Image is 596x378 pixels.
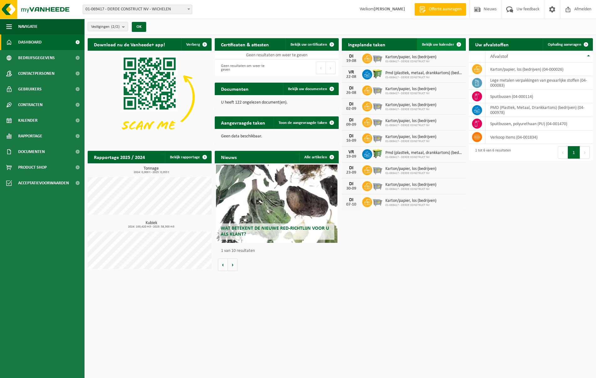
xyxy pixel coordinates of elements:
p: U heeft 122 ongelezen document(en). [221,100,332,105]
span: 01-069417 - DERDE CONSTRUCT NV [385,171,436,175]
button: Verberg [181,38,211,51]
div: 30-09 [345,186,357,191]
span: Ophaling aanvragen [548,43,581,47]
span: Karton/papier, los (bedrijven) [385,87,436,92]
strong: [PERSON_NAME] [374,7,405,12]
td: PMD (Plastiek, Metaal, Drankkartons) (bedrijven) (04-000978) [486,103,593,117]
a: Ophaling aanvragen [543,38,592,51]
span: 01-069417 - DERDE CONSTRUCT NV [385,60,436,64]
button: 1 [568,146,580,159]
img: WB-2500-GAL-GY-01 [372,100,383,111]
img: WB-2500-GAL-GY-01 [372,196,383,207]
span: Karton/papier, los (bedrijven) [385,135,436,140]
button: Previous [316,62,326,74]
h2: Download nu de Vanheede+ app! [88,38,171,50]
span: Contactpersonen [18,66,54,81]
count: (2/2) [111,25,120,29]
td: verkoop items (04-001834) [486,130,593,144]
button: Next [580,146,590,159]
h2: Documenten [215,83,255,95]
span: Pmd (plastiek, metaal, drankkartons) (bedrijven) [385,151,463,156]
a: Wat betekent de nieuwe RED-richtlijn voor u als klant? [216,165,337,243]
p: Geen data beschikbaar. [221,134,332,139]
span: Vestigingen [91,22,120,32]
img: WB-2500-GAL-GY-01 [372,116,383,127]
span: Karton/papier, los (bedrijven) [385,55,436,60]
span: Wat betekent de nieuwe RED-richtlijn voor u als klant? [221,226,329,237]
td: lege metalen verpakkingen van gevaarlijke stoffen (04-000083) [486,76,593,90]
span: Bedrijfsgegevens [18,50,55,66]
span: Offerte aanvragen [427,6,463,13]
span: Bekijk uw certificaten [290,43,327,47]
span: Bekijk uw kalender [422,43,454,47]
a: Alle artikelen [299,151,338,163]
span: Gebruikers [18,81,42,97]
span: Kalender [18,113,38,128]
a: Bekijk uw certificaten [285,38,338,51]
span: 01-069417 - DERDE CONSTRUCT NV [385,76,463,79]
span: Bekijk uw documenten [288,87,327,91]
span: 01-069417 - DERDE CONSTRUCT NV [385,140,436,143]
div: DI [345,118,357,123]
img: WB-2500-GAL-GY-01 [372,164,383,175]
span: Karton/papier, los (bedrijven) [385,103,436,108]
div: 02-09 [345,107,357,111]
img: WB-2500-GAL-GY-01 [372,84,383,95]
img: WB-2500-GAL-GY-01 [372,180,383,191]
button: Previous [558,146,568,159]
h2: Certificaten & attesten [215,38,275,50]
h2: Ingeplande taken [342,38,392,50]
td: karton/papier, los (bedrijven) (04-000026) [486,63,593,76]
span: Documenten [18,144,45,160]
div: 19-09 [345,155,357,159]
span: Afvalstof [490,54,508,59]
span: Karton/papier, los (bedrijven) [385,166,436,171]
span: 01-069417 - DERDE CONSTRUCT NV [385,203,436,207]
td: Geen resultaten om weer te geven [215,51,339,59]
button: Vestigingen(2/2) [88,22,128,31]
span: 01-069417 - DERDE CONSTRUCT NV [385,108,436,111]
a: Bekijk rapportage [165,151,211,163]
h2: Uw afvalstoffen [469,38,515,50]
button: Vorige [218,258,228,271]
span: 01-069417 - DERDE CONSTRUCT NV - WICHELEN [83,5,192,14]
div: 22-08 [345,75,357,79]
img: WB-0660-HPE-GN-50 [372,148,383,159]
img: WB-2500-GAL-GY-01 [372,53,383,63]
a: Offerte aanvragen [414,3,466,16]
div: VR [345,150,357,155]
span: Acceptatievoorwaarden [18,175,69,191]
img: WB-0660-HPE-GN-50 [372,69,383,79]
span: 2024: 100,420 m3 - 2025: 58,300 m3 [91,225,212,228]
td: spuitbussen (04-000114) [486,90,593,103]
p: 1 van 10 resultaten [221,249,336,253]
div: 16-09 [345,139,357,143]
a: Toon de aangevraagde taken [274,116,338,129]
div: DI [345,181,357,186]
h2: Aangevraagde taken [215,116,271,129]
span: Karton/papier, los (bedrijven) [385,119,436,124]
span: 01-069417 - DERDE CONSTRUCT NV [385,124,436,127]
a: Bekijk uw kalender [417,38,465,51]
span: 01-069417 - DERDE CONSTRUCT NV [385,156,463,159]
span: Contracten [18,97,43,113]
div: 26-08 [345,91,357,95]
div: DI [345,102,357,107]
h2: Rapportage 2025 / 2024 [88,151,151,163]
h2: Nieuws [215,151,243,163]
div: DI [345,86,357,91]
span: Verberg [186,43,200,47]
span: Navigatie [18,19,38,34]
div: 1 tot 6 van 6 resultaten [472,146,511,159]
span: Rapportage [18,128,42,144]
div: DI [345,134,357,139]
div: Geen resultaten om weer te geven [218,61,274,75]
td: spuitbussen, polyurethaan (PU) (04-001470) [486,117,593,130]
h3: Kubiek [91,221,212,228]
div: 09-09 [345,123,357,127]
div: 07-10 [345,202,357,207]
div: 23-09 [345,171,357,175]
span: 01-069417 - DERDE CONSTRUCT NV [385,92,436,95]
div: VR [345,70,357,75]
